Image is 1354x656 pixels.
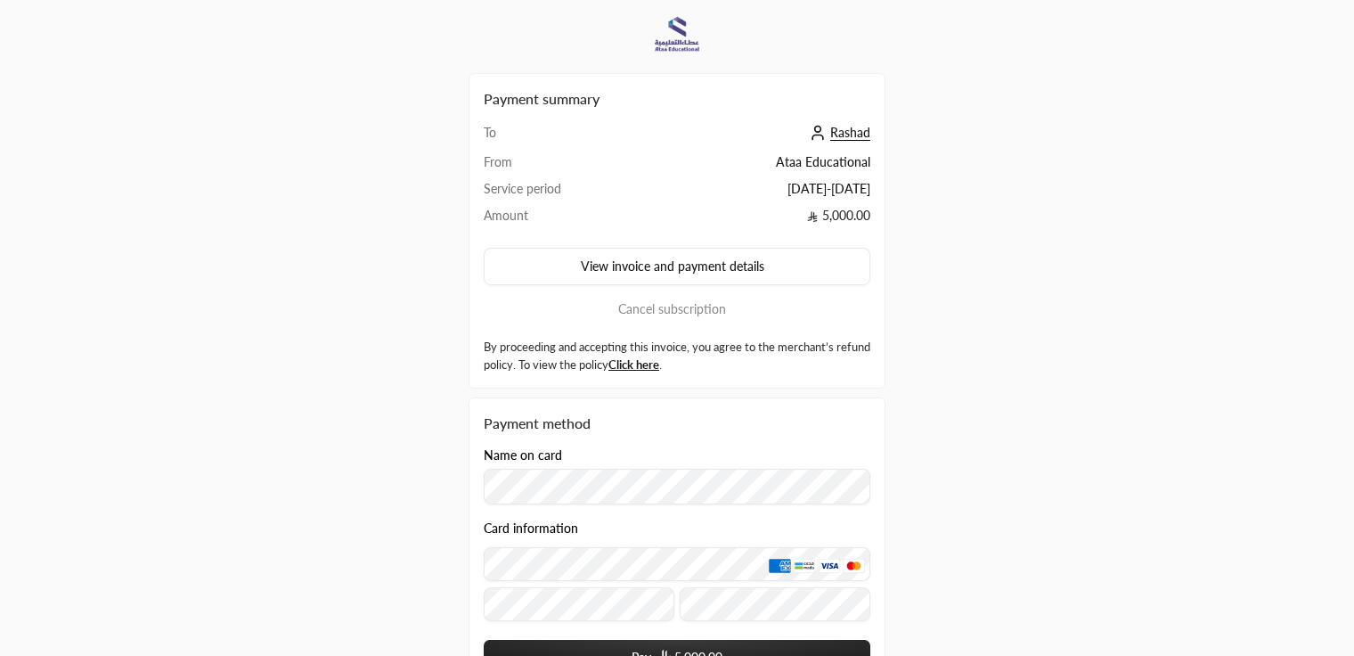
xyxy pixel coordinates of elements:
td: 5,000.00 [658,207,870,234]
td: Service period [484,180,658,207]
img: AMEX [769,559,790,573]
img: MADA [794,559,815,573]
td: Ataa Educational [658,153,870,180]
button: View invoice and payment details [484,248,870,285]
input: CVC [680,587,870,621]
img: Visa [819,559,840,573]
legend: Card information [484,521,870,536]
td: [DATE] - [DATE] [658,180,870,207]
span: Rashad [830,125,870,141]
img: Company Logo [653,11,701,59]
input: Credit Card [484,547,870,581]
img: MasterCard [843,559,864,573]
a: Rashad [805,125,870,140]
label: Name on card [484,448,562,463]
div: Card information [484,521,870,627]
a: Click here [608,357,659,372]
td: From [484,153,658,180]
div: Payment method [484,413,870,434]
h2: Payment summary [484,88,870,110]
input: Expiry date [484,587,674,621]
label: By proceeding and accepting this invoice, you agree to the merchant’s refund policy. To view the ... [484,339,870,373]
div: Name on card [484,448,870,504]
td: Amount [484,207,658,234]
td: To [484,124,658,153]
button: Cancel subscription [484,299,870,319]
